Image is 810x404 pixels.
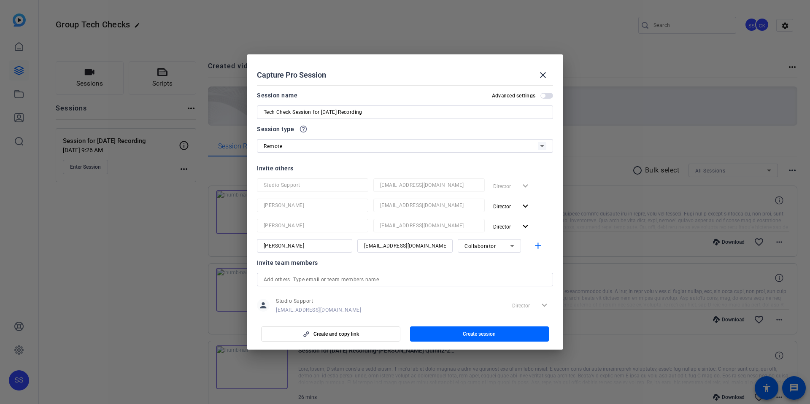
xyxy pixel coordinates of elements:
[257,163,553,173] div: Invite others
[264,221,362,231] input: Name...
[464,243,496,249] span: Collaborator
[493,224,511,230] span: Director
[380,180,478,190] input: Email...
[463,331,496,337] span: Create session
[380,200,478,210] input: Email...
[364,241,446,251] input: Email...
[261,326,400,342] button: Create and copy link
[264,180,362,190] input: Name...
[257,90,297,100] div: Session name
[380,221,478,231] input: Email...
[410,326,549,342] button: Create session
[264,275,546,285] input: Add others: Type email or team members name
[313,331,359,337] span: Create and copy link
[299,125,308,133] mat-icon: help_outline
[257,65,553,85] div: Capture Pro Session
[264,107,546,117] input: Enter Session Name
[520,221,531,232] mat-icon: expand_more
[490,219,534,234] button: Director
[257,299,270,312] mat-icon: person
[533,241,543,251] mat-icon: add
[520,201,531,212] mat-icon: expand_more
[492,92,535,99] h2: Advanced settings
[257,258,553,268] div: Invite team members
[264,241,346,251] input: Name...
[264,200,362,210] input: Name...
[276,298,361,304] span: Studio Support
[264,143,282,149] span: Remote
[257,124,294,134] span: Session type
[276,307,361,313] span: [EMAIL_ADDRESS][DOMAIN_NAME]
[493,204,511,210] span: Director
[490,199,534,214] button: Director
[538,70,548,80] mat-icon: close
